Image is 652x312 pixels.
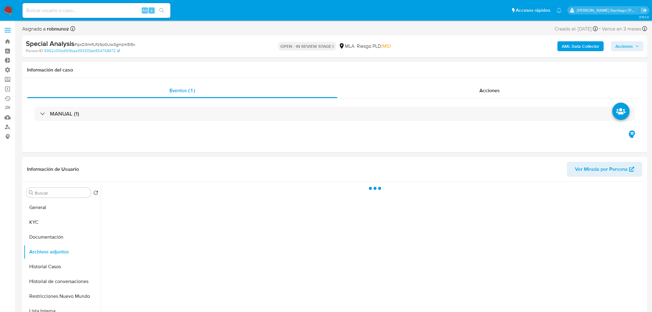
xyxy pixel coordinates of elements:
span: Accesos rápidos [516,7,550,14]
b: Special Analysis [26,39,74,48]
span: Asignado a [22,26,69,32]
a: 5952c00bd169bae393333ab954768472 [44,48,120,54]
button: Volver al orden por defecto [93,190,98,197]
button: Archivos adjuntos [24,244,101,259]
button: Acciones [611,41,643,51]
button: Documentación [24,230,101,244]
button: General [24,200,101,215]
button: Buscar [29,190,34,195]
button: Historial Casos [24,259,101,274]
span: - [599,25,601,33]
a: Salir [641,7,647,14]
span: # qxO3mrfUfzSo0Uw3gmzm5i5v [74,41,135,47]
div: Creado el: [DATE] [555,25,598,33]
span: MID [382,43,391,50]
span: Vence en 3 meses [602,26,641,32]
b: AML Data Collector [562,41,599,51]
button: Restricciones Nuevo Mundo [24,289,101,304]
span: Riesgo PLD: [357,43,391,50]
h1: Información de Usuario [27,166,79,172]
b: robmunoz [46,25,69,32]
div: MLA [339,43,354,50]
b: Person ID [26,48,43,54]
input: Buscar usuario o caso... [22,6,170,14]
span: s [151,7,153,13]
span: Acciones [479,87,500,94]
span: Alt [142,7,147,13]
button: Ver Mirada por Persona [567,162,642,177]
input: Buscar [35,190,88,196]
button: Historial de conversaciones [24,274,101,289]
button: AML Data Collector [557,41,604,51]
button: search-icon [155,6,168,15]
p: OPEN - IN REVIEW STAGE I [278,42,336,51]
h3: MANUAL (1) [50,110,79,117]
button: KYC [24,215,101,230]
span: Acciones [615,41,633,51]
div: MANUAL (1) [35,107,635,121]
p: roberto.munoz@mercadolibre.com [577,7,639,13]
h1: Información del caso [27,67,642,73]
span: Eventos ( 1 ) [169,87,195,94]
span: Ver Mirada por Persona [575,162,628,177]
a: Notificaciones [556,8,562,13]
